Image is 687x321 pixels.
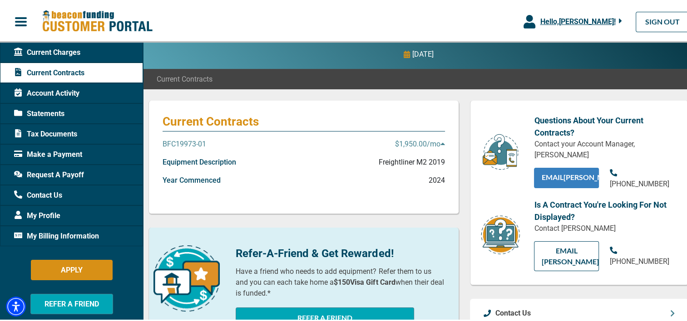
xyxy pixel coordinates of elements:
[31,258,113,279] button: APPLY
[534,113,674,137] p: Questions About Your Current Contracts?
[534,240,598,270] a: EMAIL [PERSON_NAME]
[610,256,669,264] span: [PHONE_NUMBER]
[30,292,113,313] button: REFER A FRIEND
[14,229,99,240] span: My Billing Information
[610,244,674,266] a: [PHONE_NUMBER]
[163,156,236,166] p: Equipment Description
[534,197,674,222] p: Is A Contract You're Looking For Not Displayed?
[534,166,598,187] a: EMAIL[PERSON_NAME]
[236,265,445,297] p: Have a friend who needs to add equipment? Refer them to us and you can each take home a when thei...
[334,277,395,285] b: $150 Visa Gift Card
[540,16,615,24] span: Hello, [PERSON_NAME] !
[395,137,445,148] p: $1,950.00 /mo
[480,132,521,170] img: customer-service.png
[429,174,445,185] p: 2024
[14,209,60,220] span: My Profile
[163,113,445,127] p: Current Contracts
[495,306,531,317] p: Contact Us
[14,189,62,199] span: Contact Us
[534,137,674,159] p: Contact your Account Manager, [PERSON_NAME]
[163,174,221,185] p: Year Commenced
[14,148,82,159] span: Make a Payment
[14,168,84,179] span: Request A Payoff
[236,244,445,260] p: Refer-A-Friend & Get Rewarded!
[14,107,64,118] span: Statements
[14,66,84,77] span: Current Contracts
[14,127,77,138] span: Tax Documents
[14,46,80,57] span: Current Charges
[42,9,153,32] img: Beacon Funding Customer Portal Logo
[163,137,206,148] p: BFC19973-01
[610,166,674,188] a: [PHONE_NUMBER]
[6,295,26,315] div: Accessibility Menu
[153,244,220,310] img: refer-a-friend-icon.png
[610,178,669,187] span: [PHONE_NUMBER]
[534,222,674,233] p: Contact [PERSON_NAME]
[379,156,445,166] p: Freightliner M2 2019
[480,213,521,254] img: contract-icon.png
[412,48,434,58] p: [DATE]
[14,87,79,97] span: Account Activity
[157,73,213,83] span: Current Contracts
